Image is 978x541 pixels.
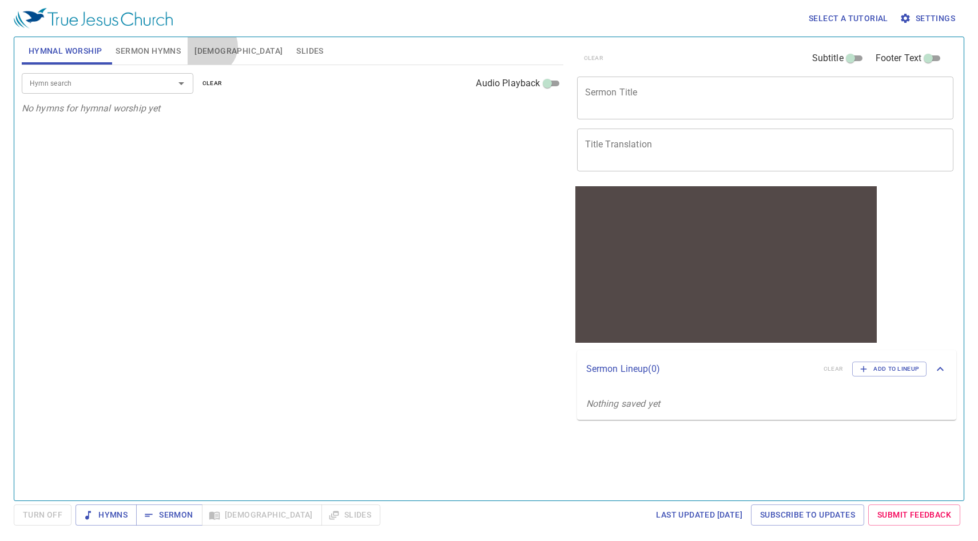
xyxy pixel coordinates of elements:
span: Hymns [85,508,128,522]
button: Settings [897,8,960,29]
button: Add to Lineup [852,362,927,376]
i: No hymns for hymnal worship yet [22,103,161,114]
span: clear [202,78,222,89]
iframe: from-child [573,183,880,346]
span: Audio Playback [476,77,540,90]
button: Select a tutorial [804,8,893,29]
button: Sermon [136,504,202,526]
span: Footer Text [876,51,922,65]
span: Add to Lineup [860,364,919,374]
div: Sermon Lineup(0)clearAdd to Lineup [577,350,957,388]
a: Subscribe to Updates [751,504,864,526]
span: Sermon [145,508,193,522]
button: Hymns [75,504,137,526]
a: Submit Feedback [868,504,960,526]
span: Hymnal Worship [29,44,102,58]
p: Sermon Lineup ( 0 ) [586,362,814,376]
span: Subscribe to Updates [760,508,855,522]
i: Nothing saved yet [586,398,661,409]
img: True Jesus Church [14,8,173,29]
span: Last updated [DATE] [656,508,742,522]
button: clear [196,77,229,90]
span: Submit Feedback [877,508,951,522]
button: Open [173,75,189,91]
span: Slides [296,44,323,58]
a: Last updated [DATE] [651,504,747,526]
span: Settings [902,11,955,26]
span: Subtitle [812,51,844,65]
span: [DEMOGRAPHIC_DATA] [194,44,283,58]
span: Select a tutorial [809,11,888,26]
span: Sermon Hymns [116,44,181,58]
